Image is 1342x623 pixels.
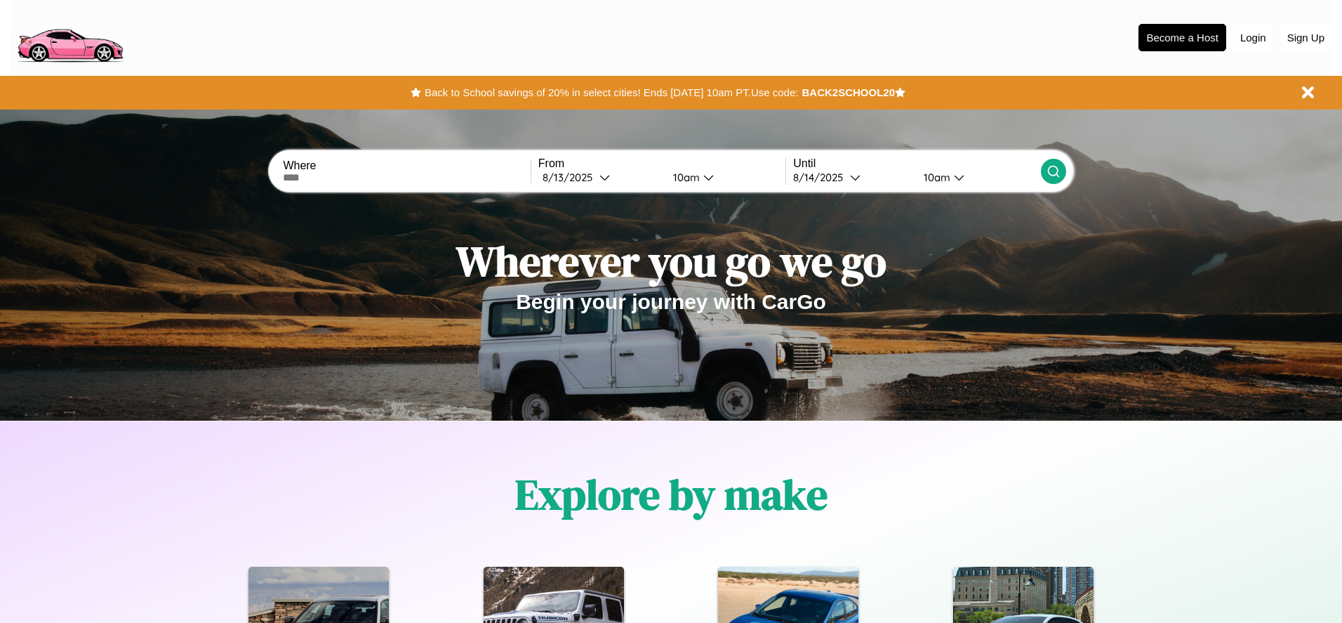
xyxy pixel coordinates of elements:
button: 10am [662,170,785,185]
button: Become a Host [1138,24,1226,51]
div: 8 / 14 / 2025 [793,171,850,184]
button: Sign Up [1280,25,1331,51]
b: BACK2SCHOOL20 [802,86,895,98]
div: 8 / 13 / 2025 [543,171,599,184]
div: 10am [666,171,703,184]
button: Login [1233,25,1273,51]
div: 10am [917,171,954,184]
button: 10am [912,170,1040,185]
label: Where [283,159,530,172]
button: 8/13/2025 [538,170,662,185]
label: Until [793,157,1040,170]
h1: Explore by make [515,466,828,523]
button: Back to School savings of 20% in select cities! Ends [DATE] 10am PT.Use code: [421,83,802,103]
img: logo [11,7,129,66]
label: From [538,157,785,170]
